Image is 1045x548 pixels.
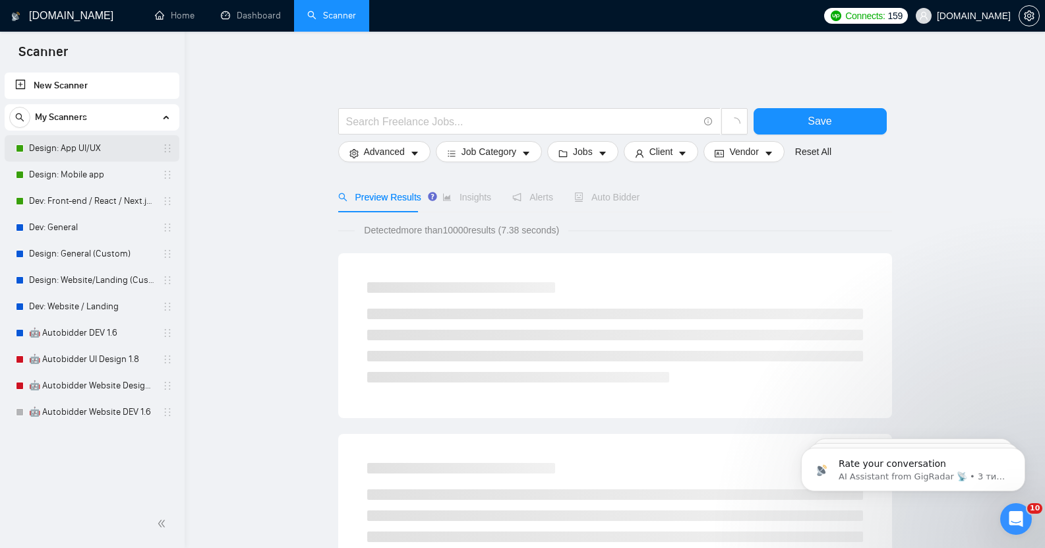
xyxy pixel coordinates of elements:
span: Save [808,113,831,129]
iframe: Intercom notifications повідомлення [781,420,1045,512]
a: Design: App UI/UX [29,135,154,162]
span: Client [649,144,673,159]
button: userClientcaret-down [624,141,699,162]
span: Detected more than 10000 results (7.38 seconds) [355,223,568,237]
a: dashboardDashboard [221,10,281,21]
span: holder [162,301,173,312]
span: Connects: [845,9,885,23]
span: bars [447,148,456,158]
span: notification [512,193,522,202]
span: folder [558,148,568,158]
a: Dev: Front-end / React / Next.js / WebGL / GSAP [29,188,154,214]
span: holder [162,249,173,259]
span: caret-down [678,148,687,158]
a: Design: General (Custom) [29,241,154,267]
a: Design: Website/Landing (Custom) [29,267,154,293]
span: holder [162,381,173,391]
button: search [9,107,30,128]
img: logo [11,6,20,27]
span: Preview Results [338,192,421,202]
span: holder [162,222,173,233]
span: Scanner [8,42,78,70]
a: searchScanner [307,10,356,21]
span: caret-down [522,148,531,158]
a: Design: Mobile app [29,162,154,188]
span: holder [162,275,173,286]
a: Dev: General [29,214,154,241]
span: holder [162,143,173,154]
span: area-chart [442,193,452,202]
span: search [10,113,30,122]
a: homeHome [155,10,194,21]
span: Advanced [364,144,405,159]
span: info-circle [704,117,713,126]
a: setting [1019,11,1040,21]
span: Jobs [573,144,593,159]
a: 🤖 Autobidder DEV 1.6 [29,320,154,346]
span: double-left [157,517,170,530]
span: caret-down [764,148,773,158]
span: holder [162,196,173,206]
button: barsJob Categorycaret-down [436,141,542,162]
span: setting [349,148,359,158]
span: search [338,193,347,202]
a: 🤖 Autobidder Website DEV 1.6 [29,399,154,425]
span: My Scanners [35,104,87,131]
button: setting [1019,5,1040,26]
span: caret-down [410,148,419,158]
a: 🤖 Autobidder UI Design 1.8 [29,346,154,373]
iframe: Intercom live chat [1000,503,1032,535]
span: user [919,11,928,20]
a: Dev: Website / Landing [29,293,154,320]
input: Search Freelance Jobs... [346,113,698,130]
span: Vendor [729,144,758,159]
span: setting [1019,11,1039,21]
button: idcardVendorcaret-down [703,141,784,162]
span: holder [162,354,173,365]
span: Alerts [512,192,553,202]
button: settingAdvancedcaret-down [338,141,431,162]
span: 10 [1027,503,1042,514]
a: New Scanner [15,73,169,99]
span: idcard [715,148,724,158]
span: Insights [442,192,491,202]
span: robot [574,193,583,202]
span: holder [162,328,173,338]
span: loading [729,117,740,129]
button: Save [754,108,887,135]
a: 🤖 Autobidder Website Design 1.8 [29,373,154,399]
div: Tooltip anchor [427,191,438,202]
span: holder [162,169,173,180]
span: 159 [888,9,903,23]
span: caret-down [598,148,607,158]
span: Job Category [462,144,516,159]
a: Reset All [795,144,831,159]
button: folderJobscaret-down [547,141,618,162]
img: upwork-logo.png [831,11,841,21]
span: holder [162,407,173,417]
span: user [635,148,644,158]
li: My Scanners [5,104,179,425]
li: New Scanner [5,73,179,99]
span: Auto Bidder [574,192,640,202]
